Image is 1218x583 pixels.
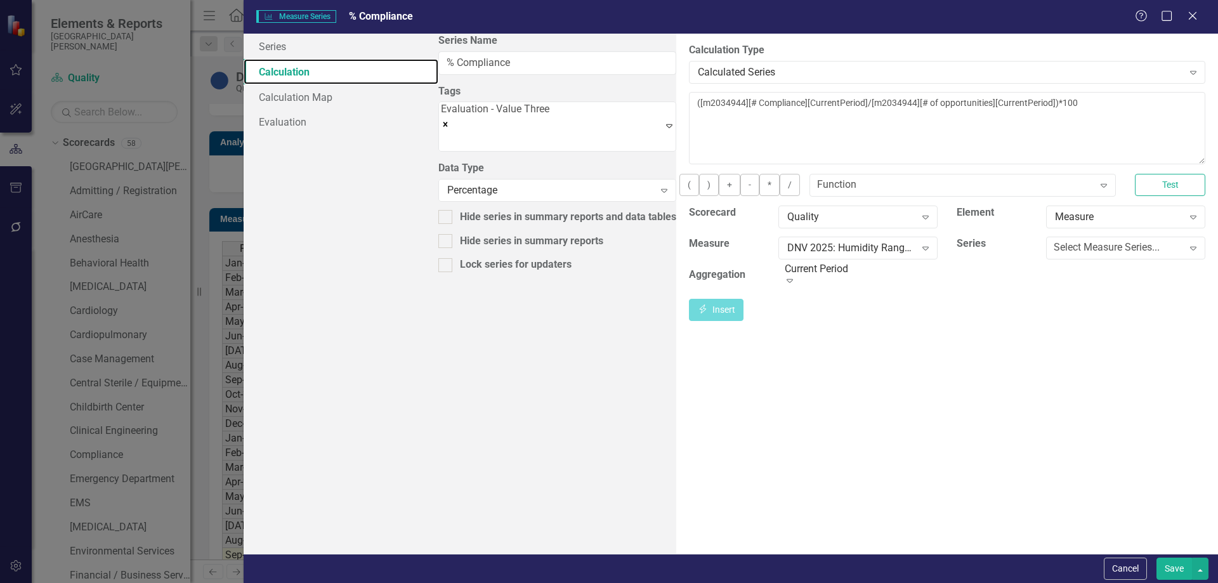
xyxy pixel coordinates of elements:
span: % Compliance [349,10,413,22]
label: Series [957,237,986,251]
div: Lock series for updaters [460,258,572,272]
div: Measure [1055,209,1183,224]
span: Measure Series [256,10,336,23]
a: Evaluation [244,109,438,134]
label: Data Type [438,161,676,176]
label: Element [957,206,994,220]
div: Function [817,178,856,192]
a: Calculation [244,59,438,84]
label: Series Name [438,34,676,48]
label: Tags [438,84,676,99]
button: Cancel [1104,558,1147,580]
label: Aggregation [689,268,745,282]
button: - [740,174,759,196]
div: DNV 2025: Humidity Range in [MEDICAL_DATA] [787,240,915,255]
div: Hide series in summary reports and data tables [460,210,676,225]
a: Series [244,34,438,59]
button: Insert [689,299,743,321]
label: Scorecard [689,206,736,220]
a: Calculation Map [244,84,438,110]
label: Measure [689,237,730,251]
button: / [780,174,800,196]
button: Test [1135,174,1205,196]
button: + [719,174,740,196]
button: ( [679,174,699,196]
div: Remove [object Object] [441,117,549,131]
span: Evaluation - Value Three [441,103,549,115]
button: ) [699,174,719,196]
div: Hide series in summary reports [460,234,603,249]
textarea: ([m2034944][# Compliance][CurrentPeriod]/[m2034944][# of opportunities][CurrentPeriod])*100 [689,92,1205,164]
div: Percentage [447,183,654,197]
div: Calculated Series [698,65,1182,79]
div: Quality [787,209,915,224]
label: Calculation Type [689,43,1205,58]
div: Select Measure Series... [1054,240,1160,255]
button: Save [1156,558,1192,580]
input: Series Name [438,51,676,75]
div: Current Period [785,261,939,276]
